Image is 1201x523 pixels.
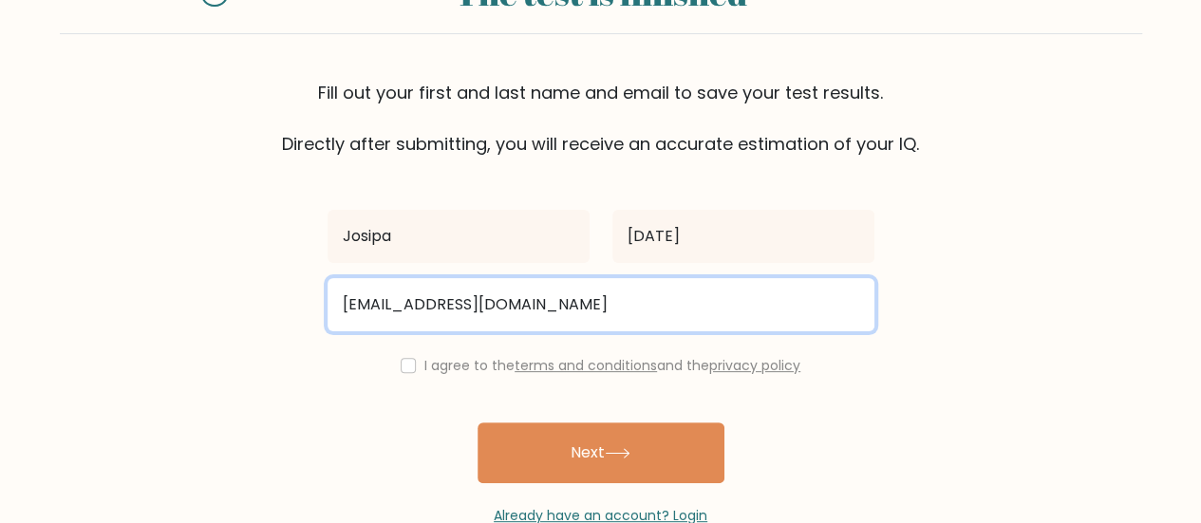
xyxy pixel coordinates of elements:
[709,356,800,375] a: privacy policy
[60,80,1142,157] div: Fill out your first and last name and email to save your test results. Directly after submitting,...
[478,422,724,483] button: Next
[328,210,590,263] input: First name
[424,356,800,375] label: I agree to the and the
[612,210,874,263] input: Last name
[515,356,657,375] a: terms and conditions
[328,278,874,331] input: Email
